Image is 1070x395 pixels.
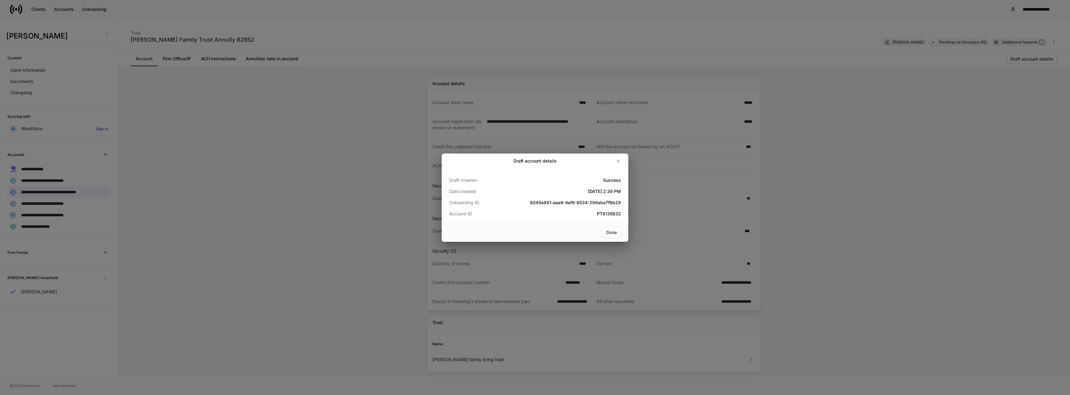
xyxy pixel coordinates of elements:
[449,200,506,206] p: Onboarding ID
[506,177,621,183] h5: Success
[606,229,617,236] div: Done
[449,188,506,195] p: Date created
[506,211,621,217] h5: PT8135832
[449,177,506,183] p: Draft creation
[506,188,621,195] h5: [DATE] 2:39 PM
[449,211,506,217] p: Account ID
[601,227,622,238] button: Done
[514,158,557,164] h2: Draft account details
[506,200,621,206] h5: 6049e891-aaa9-4ef6-8534-299aba7f6b29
